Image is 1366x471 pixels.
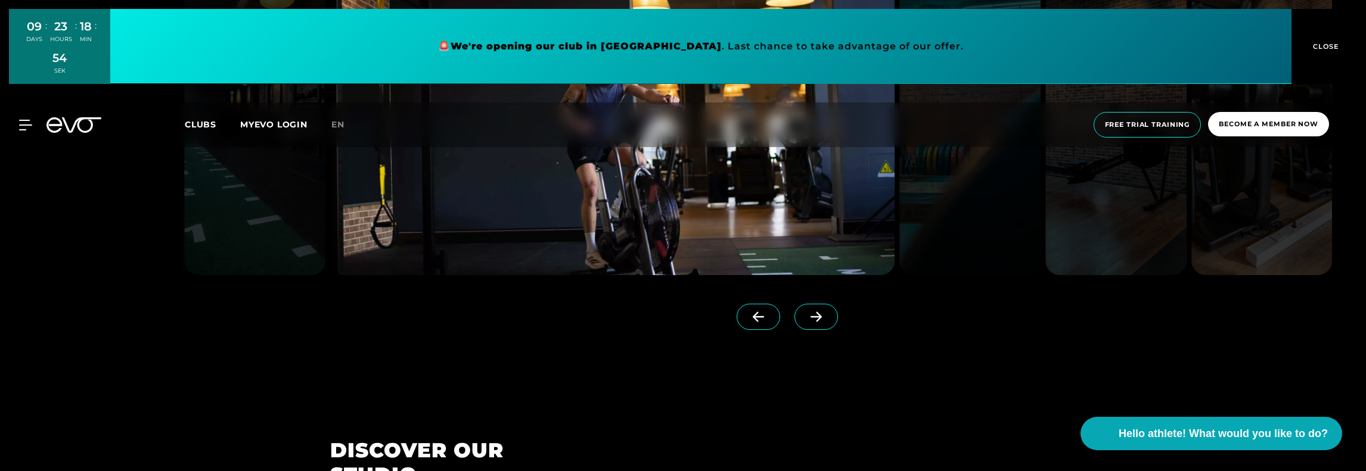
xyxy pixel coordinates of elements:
font: DAYS [26,36,42,42]
font: Hello athlete! What would you like to do? [1119,428,1328,439]
font: Become a member now [1219,120,1318,128]
font: Clubs [185,119,216,130]
font: 54 [52,51,67,65]
font: SEK [54,67,66,74]
a: Clubs [185,118,240,130]
font: HOURS [50,36,72,42]
font: Free trial training [1105,120,1190,129]
font: 23 [54,19,67,33]
font: : [95,20,97,31]
font: 18 [80,19,92,33]
a: en [331,118,359,132]
font: CLOSE [1313,42,1339,51]
a: MYEVO LOGIN [240,119,308,130]
button: CLOSE [1292,9,1357,84]
button: Hello athlete! What would you like to do? [1081,417,1342,450]
font: : [75,20,77,31]
font: MIN [80,36,92,42]
a: Become a member now [1204,112,1333,138]
font: en [331,119,344,130]
font: 09 [27,19,42,33]
a: Free trial training [1090,112,1205,138]
font: : [45,20,47,31]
